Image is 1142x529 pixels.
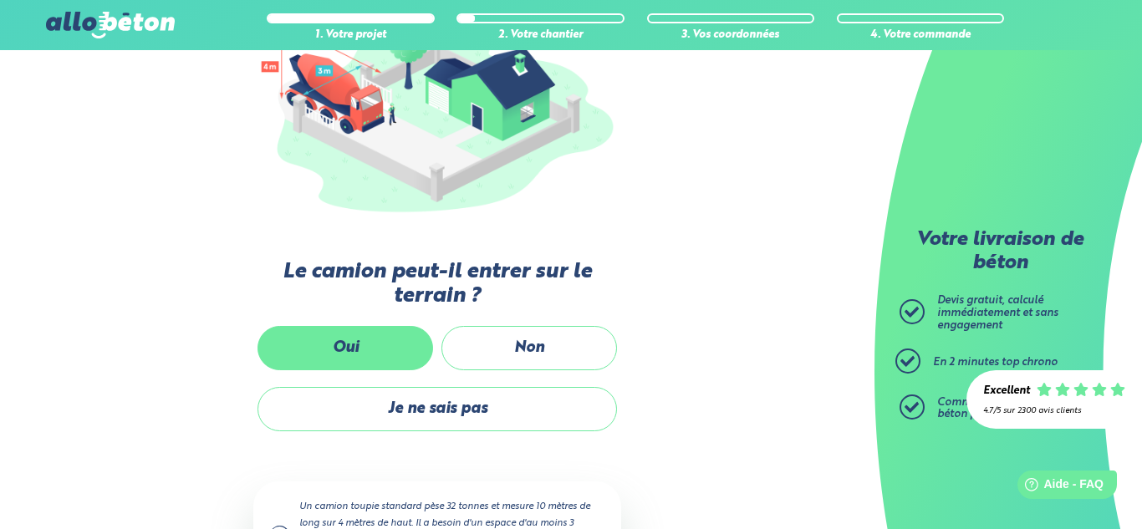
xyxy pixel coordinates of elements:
label: Le camion peut-il entrer sur le terrain ? [253,260,621,309]
div: 1. Votre projet [267,29,434,42]
label: Non [441,326,617,370]
div: 4. Votre commande [837,29,1004,42]
p: Votre livraison de béton [904,229,1096,275]
span: Devis gratuit, calculé immédiatement et sans engagement [937,295,1058,330]
span: Commandez ensuite votre béton prêt à l'emploi [937,397,1071,420]
div: Excellent [983,385,1030,398]
div: 3. Vos coordonnées [647,29,814,42]
span: En 2 minutes top chrono [933,357,1058,368]
iframe: Help widget launcher [993,464,1124,511]
div: 4.7/5 sur 2300 avis clients [983,406,1125,415]
div: 2. Votre chantier [456,29,624,42]
label: Oui [257,326,433,370]
img: allobéton [46,12,175,38]
label: Je ne sais pas [257,387,617,431]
